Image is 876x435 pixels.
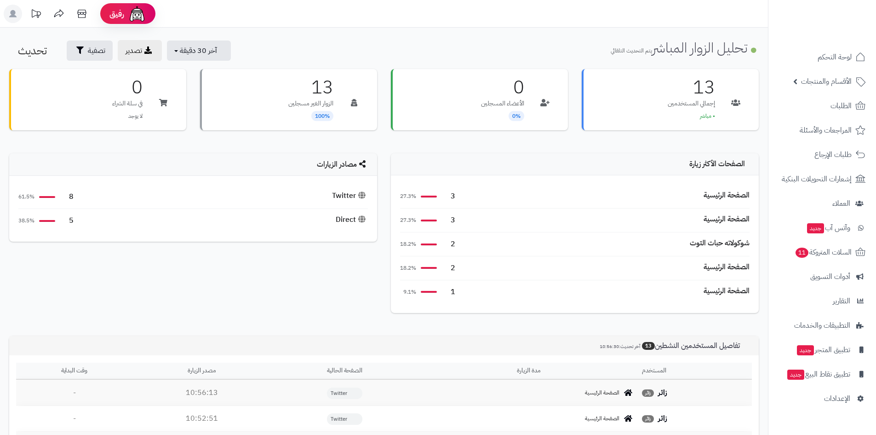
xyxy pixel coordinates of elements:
[481,78,524,97] h3: 0
[800,124,852,137] span: المراجعات والأسئلة
[133,363,270,380] th: مصدر الزيارة
[73,387,76,398] span: -
[73,413,76,424] span: -
[88,45,105,56] span: تصفية
[774,266,870,288] a: أدوات التسويق
[18,42,47,59] span: تحديث
[611,46,652,55] small: يتم التحديث التلقائي
[288,99,333,108] p: الزوار الغير مسجلين
[400,240,416,248] span: 18.2%
[133,380,270,406] td: 10:56:13
[774,339,870,361] a: تطبيق المتجرجديد
[801,75,852,88] span: الأقسام والمنتجات
[796,248,808,258] span: 11
[818,51,852,64] span: لوحة التحكم
[786,368,850,381] span: تطبيق نقاط البيع
[795,246,852,259] span: السلات المتروكة
[832,197,850,210] span: العملاء
[774,144,870,166] a: طلبات الإرجاع
[180,45,217,56] span: آخر 30 دقيقة
[585,415,619,423] span: الصفحة الرئيسية
[441,239,455,249] span: 2
[797,345,814,355] span: جديد
[60,215,74,226] span: 5
[270,363,419,380] th: الصفحة الحالية
[419,363,639,380] th: مدة الزيارة
[774,217,870,239] a: وآتس آبجديد
[18,160,368,169] h4: مصادر الزيارات
[810,270,850,283] span: أدوات التسويق
[774,241,870,263] a: السلات المتروكة11
[327,413,362,425] span: Twitter
[593,342,752,350] h3: تفاصيل المستخدمين النشطين
[332,191,368,201] div: Twitter
[690,238,750,249] div: شوكولاته حبات التوت
[704,214,750,225] div: الصفحة الرئيسية
[774,168,870,190] a: إشعارات التحويلات البنكية
[509,111,524,121] span: 0%
[658,387,667,398] strong: زائر
[128,112,143,120] span: لا يوجد
[668,78,715,97] h3: 13
[441,263,455,273] span: 2
[774,95,870,117] a: الطلبات
[642,389,654,397] span: زائر
[782,173,852,186] span: إشعارات التحويلات البنكية
[794,319,850,332] span: التطبيقات والخدمات
[611,40,759,55] h1: تحليل الزوار المباشر
[774,314,870,336] a: التطبيقات والخدمات
[400,264,416,272] span: 18.2%
[774,290,870,312] a: التقارير
[118,40,162,61] a: تصدير
[67,41,113,61] button: تصفية
[311,111,333,121] span: 100%
[441,191,455,202] span: 3
[441,287,455,297] span: 1
[133,406,270,431] td: 10:52:51
[288,78,333,97] h3: 13
[638,363,752,380] th: المستخدم
[814,148,852,161] span: طلبات الإرجاع
[400,160,750,168] h4: الصفحات الأكثر زيارة
[774,192,870,215] a: العملاء
[18,193,34,201] span: 61.5%
[830,99,852,112] span: الطلبات
[806,221,850,234] span: وآتس آب
[441,215,455,226] span: 3
[24,5,47,25] a: تحديثات المنصة
[704,262,750,273] div: الصفحة الرئيسية
[112,99,143,108] p: في سلة الشراء
[774,363,870,385] a: تطبيق نقاط البيعجديد
[109,8,124,19] span: رفيق
[642,415,654,423] span: زائر
[128,5,146,23] img: ai-face.png
[700,112,715,120] span: • مباشر
[704,190,750,201] div: الصفحة الرئيسية
[600,343,640,350] small: آخر تحديث:
[824,392,850,405] span: الإعدادات
[60,191,74,202] span: 8
[585,389,619,397] span: الصفحة الرئيسية
[167,41,231,61] button: آخر 30 دقيقة
[112,78,143,97] h3: 0
[400,216,416,224] span: 27.3%
[796,343,850,356] span: تطبيق المتجر
[833,295,850,307] span: التقارير
[668,99,715,108] p: إجمالي المستخدمين
[481,99,524,108] p: الأعضاء المسجلين
[774,119,870,141] a: المراجعات والأسئلة
[400,288,416,296] span: 9.1%
[787,370,804,380] span: جديد
[400,192,416,200] span: 27.3%
[18,217,34,225] span: 38.5%
[600,343,619,350] span: 10:56:30
[16,363,133,380] th: وقت البداية
[704,286,750,296] div: الصفحة الرئيسية
[327,388,362,399] span: Twitter
[807,223,824,233] span: جديد
[774,46,870,68] a: لوحة التحكم
[642,342,655,350] span: 13
[336,215,368,225] div: Direct
[658,413,667,424] strong: زائر
[774,388,870,410] a: الإعدادات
